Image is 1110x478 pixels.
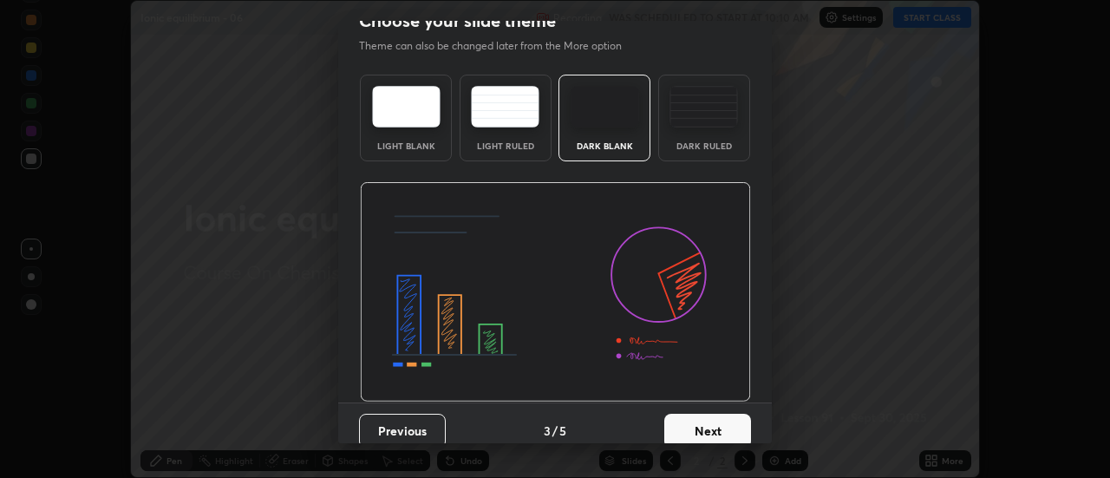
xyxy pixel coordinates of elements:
div: Light Ruled [471,141,540,150]
div: Dark Ruled [669,141,739,150]
button: Previous [359,414,446,449]
h4: / [552,422,558,440]
div: Light Blank [371,141,441,150]
h4: 5 [559,422,566,440]
img: darkRuledTheme.de295e13.svg [669,86,738,128]
button: Next [664,414,751,449]
img: lightTheme.e5ed3b09.svg [372,86,441,128]
div: Dark Blank [570,141,639,150]
p: Theme can also be changed later from the More option [359,38,640,54]
h4: 3 [544,422,551,440]
img: darkTheme.f0cc69e5.svg [571,86,639,128]
img: lightRuledTheme.5fabf969.svg [471,86,539,128]
img: darkThemeBanner.d06ce4a2.svg [360,182,751,403]
h2: Choose your slide theme [359,10,556,32]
